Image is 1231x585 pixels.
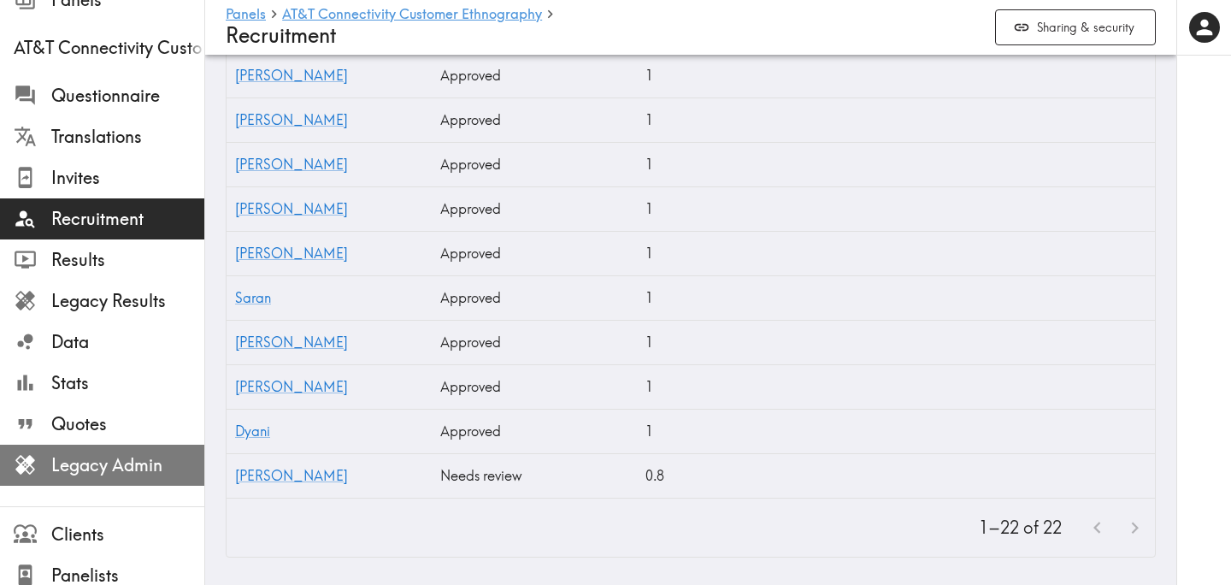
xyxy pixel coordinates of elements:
h4: Recruitment [226,23,981,48]
div: Approved [432,275,637,320]
span: Questionnaire [51,84,204,108]
a: AT&T Connectivity Customer Ethnography [282,7,542,23]
div: Approved [432,364,637,409]
a: [PERSON_NAME] [235,334,348,351]
span: Data [51,330,204,354]
button: Sharing & security [995,9,1156,46]
a: [PERSON_NAME] [235,245,348,262]
span: Legacy Admin [51,453,204,477]
div: Needs review [432,453,637,498]
a: [PERSON_NAME] [235,378,348,395]
a: Panels [226,7,266,23]
div: 1 [637,97,791,142]
div: 1 [637,275,791,320]
span: Clients [51,523,204,547]
span: AT&T Connectivity Customer Ethnography [14,36,204,60]
span: Legacy Results [51,289,204,313]
a: [PERSON_NAME] [235,200,348,217]
div: 1 [637,186,791,231]
span: Stats [51,371,204,395]
p: 1–22 of 22 [979,516,1062,540]
a: [PERSON_NAME] [235,67,348,84]
span: Invites [51,166,204,190]
div: 0.8 [637,453,791,498]
span: Quotes [51,412,204,436]
a: [PERSON_NAME] [235,467,348,484]
span: Results [51,248,204,272]
div: Approved [432,53,637,97]
div: 1 [637,364,791,409]
div: 1 [637,320,791,364]
a: [PERSON_NAME] [235,111,348,128]
div: 1 [637,231,791,275]
span: Translations [51,125,204,149]
a: [PERSON_NAME] [235,156,348,173]
div: Approved [432,186,637,231]
div: Approved [432,409,637,453]
div: Approved [432,97,637,142]
span: Recruitment [51,207,204,231]
div: 1 [637,142,791,186]
div: Approved [432,320,637,364]
div: 1 [637,409,791,453]
div: 1 [637,53,791,97]
div: Approved [432,142,637,186]
a: Dyani [235,422,270,440]
a: Saran [235,289,271,306]
div: Approved [432,231,637,275]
